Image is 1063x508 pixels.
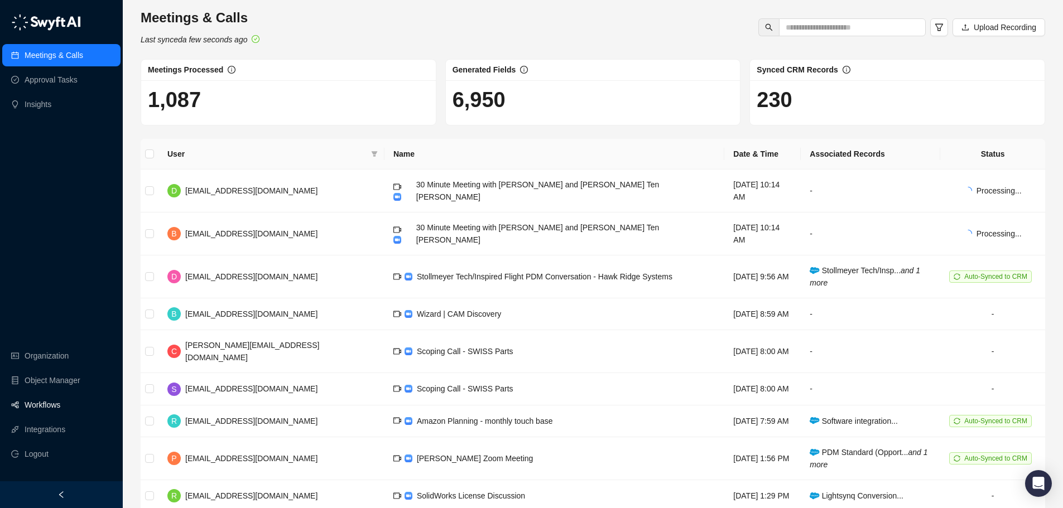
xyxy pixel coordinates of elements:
[801,298,940,330] td: -
[843,66,850,74] span: info-circle
[25,69,78,91] a: Approval Tasks
[810,448,927,469] span: PDM Standard (Opport...
[453,87,734,113] h1: 6,950
[724,170,801,212] td: [DATE] 10:14 AM
[148,87,429,113] h1: 1,087
[405,492,412,500] img: zoom-DkfWWZB2.png
[393,226,401,234] span: video-camera
[405,347,412,355] img: zoom-DkfWWZB2.png
[417,491,525,500] span: SolidWorks License Discussion
[393,183,401,191] span: video-camera
[810,266,920,287] span: Stollmeyer Tech/Insp...
[757,87,1038,113] h1: 230
[171,308,176,320] span: B
[810,417,898,425] span: Software integration...
[810,266,920,287] i: and 1 more
[393,454,401,462] span: video-camera
[757,65,838,74] span: Synced CRM Records
[393,417,401,424] span: video-camera
[724,405,801,437] td: [DATE] 7:59 AM
[393,273,401,280] span: video-camera
[185,454,318,463] span: [EMAIL_ADDRESS][DOMAIN_NAME]
[724,212,801,255] td: [DATE] 10:14 AM
[25,394,60,416] a: Workflows
[185,309,318,318] span: [EMAIL_ADDRESS][DOMAIN_NAME]
[801,373,940,405] td: -
[810,448,927,469] i: and 1 more
[954,455,960,462] span: sync
[724,298,801,330] td: [DATE] 8:59 AM
[964,187,972,195] span: loading
[393,236,401,244] img: zoom-DkfWWZB2.png
[171,270,177,283] span: D
[141,9,259,27] h3: Meetings & Calls
[185,384,318,393] span: [EMAIL_ADDRESS][DOMAIN_NAME]
[185,491,318,500] span: [EMAIL_ADDRESS][DOMAIN_NAME]
[371,151,378,157] span: filter
[25,345,69,367] a: Organization
[393,347,401,355] span: video-camera
[935,23,944,32] span: filter
[405,385,412,393] img: zoom-DkfWWZB2.png
[724,255,801,298] td: [DATE] 9:56 AM
[171,185,177,197] span: D
[964,417,1027,425] span: Auto-Synced to CRM
[185,272,318,281] span: [EMAIL_ADDRESS][DOMAIN_NAME]
[25,443,49,465] span: Logout
[171,383,176,395] span: S
[416,223,659,244] span: 30 Minute Meeting with [PERSON_NAME] and [PERSON_NAME] Ten [PERSON_NAME]
[393,310,401,318] span: video-camera
[171,415,177,427] span: R
[25,93,51,115] a: Insights
[11,14,81,31] img: logo-05li4sbe.png
[417,347,513,356] span: Scoping Call - SWISS Parts
[964,454,1027,462] span: Auto-Synced to CRM
[417,309,501,318] span: Wizard | CAM Discovery
[171,345,177,357] span: C
[964,230,972,238] span: loading
[25,369,80,391] a: Object Manager
[11,450,19,458] span: logout
[453,65,516,74] span: Generated Fields
[417,417,553,425] span: Amazon Planning - monthly touch base
[964,273,1027,280] span: Auto-Synced to CRM
[57,491,65,499] span: left
[417,384,513,393] span: Scoping Call - SWISS Parts
[171,452,176,465] span: P
[940,298,1045,330] td: -
[954,273,960,280] span: sync
[801,212,940,255] td: -
[167,148,367,160] span: User
[393,492,401,500] span: video-camera
[141,35,247,44] i: Last synced a few seconds ago
[405,310,412,318] img: zoom-DkfWWZB2.png
[171,228,176,240] span: B
[185,186,318,195] span: [EMAIL_ADDRESS][DOMAIN_NAME]
[417,272,672,281] span: Stollmeyer Tech/Inspired Flight PDM Conversation - Hawk Ridge Systems
[171,490,177,502] span: R
[185,341,319,362] span: [PERSON_NAME][EMAIL_ADDRESS][DOMAIN_NAME]
[810,491,903,500] span: Lightsynq Conversion...
[954,418,960,424] span: sync
[405,417,412,425] img: zoom-DkfWWZB2.png
[974,21,1036,33] span: Upload Recording
[369,146,380,162] span: filter
[801,139,940,170] th: Associated Records
[765,23,773,31] span: search
[417,454,533,463] span: [PERSON_NAME] Zoom Meeting
[953,18,1045,36] button: Upload Recording
[520,66,528,74] span: info-circle
[940,373,1045,405] td: -
[384,139,724,170] th: Name
[801,170,940,212] td: -
[252,35,259,43] span: check-circle
[724,139,801,170] th: Date & Time
[228,66,235,74] span: info-circle
[724,373,801,405] td: [DATE] 8:00 AM
[961,23,969,31] span: upload
[977,186,1022,195] span: Processing...
[416,180,659,201] span: 30 Minute Meeting with [PERSON_NAME] and [PERSON_NAME] Ten [PERSON_NAME]
[405,454,412,462] img: zoom-DkfWWZB2.png
[940,330,1045,373] td: -
[393,385,401,393] span: video-camera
